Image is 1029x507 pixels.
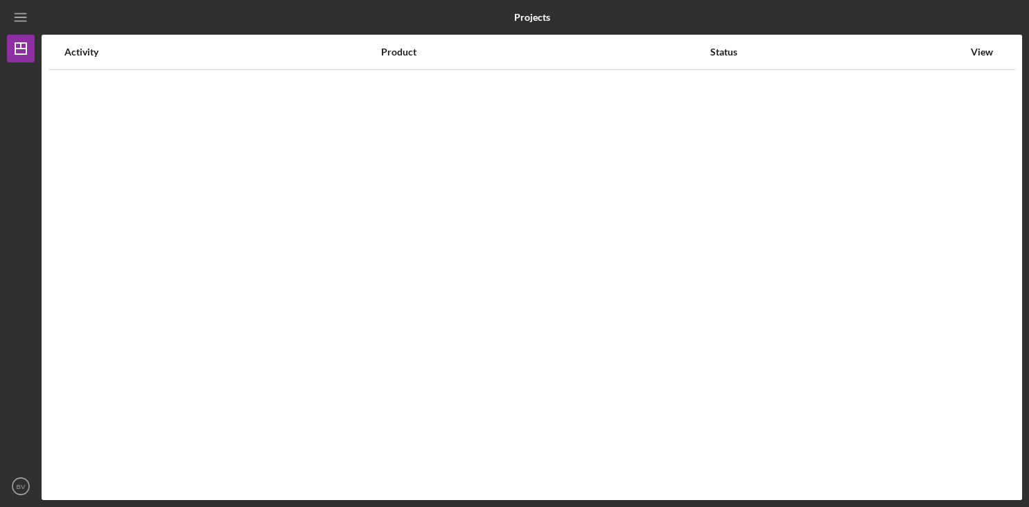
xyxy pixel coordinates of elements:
[514,12,550,23] b: Projects
[7,472,35,500] button: BV
[381,46,709,58] div: Product
[17,483,26,490] text: BV
[64,46,380,58] div: Activity
[710,46,963,58] div: Status
[965,46,999,58] div: View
